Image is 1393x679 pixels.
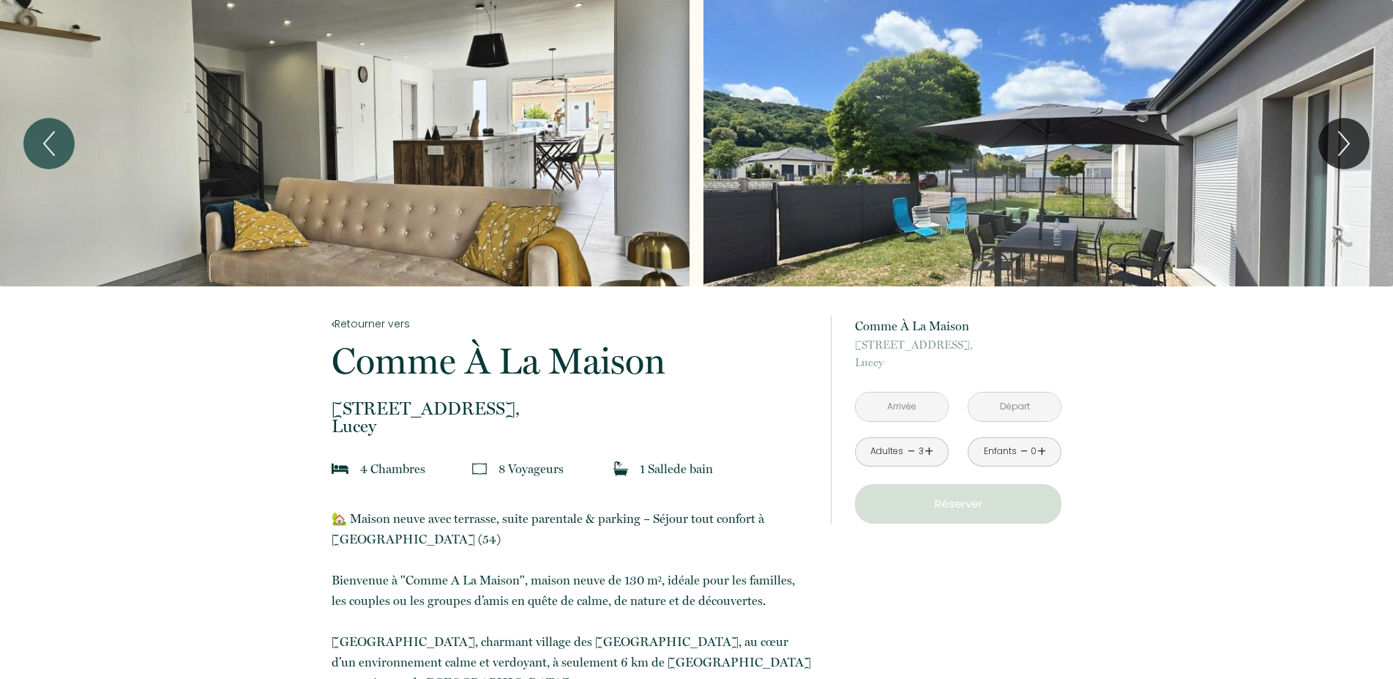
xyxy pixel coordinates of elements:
a: + [1037,440,1046,463]
div: 3 [917,445,925,459]
p: 4 Chambre [360,459,425,479]
button: Next [1318,118,1370,169]
a: - [908,440,916,463]
a: - [1020,440,1028,463]
p: 8 Voyageur [498,459,564,479]
div: Enfants [984,445,1017,459]
img: guests [472,461,487,476]
input: Arrivée [856,393,948,421]
a: Retourner vers [332,316,812,332]
input: Départ [968,393,1061,421]
p: Réserver [860,495,1056,513]
p: Lucey [332,400,812,435]
p: 1 Salle de bain [640,459,713,479]
div: 0 [1030,445,1037,459]
button: Réserver [855,484,1061,524]
span: s [420,461,425,476]
span: s [559,461,564,476]
button: Previous [23,118,75,169]
p: Lucey [855,336,1061,371]
div: Adultes [870,445,903,459]
span: [STREET_ADDRESS], [332,400,812,418]
span: [STREET_ADDRESS], [855,336,1061,354]
p: Comme À La Maison [332,343,812,379]
a: + [925,440,933,463]
p: Comme À La Maison [855,316,1061,336]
